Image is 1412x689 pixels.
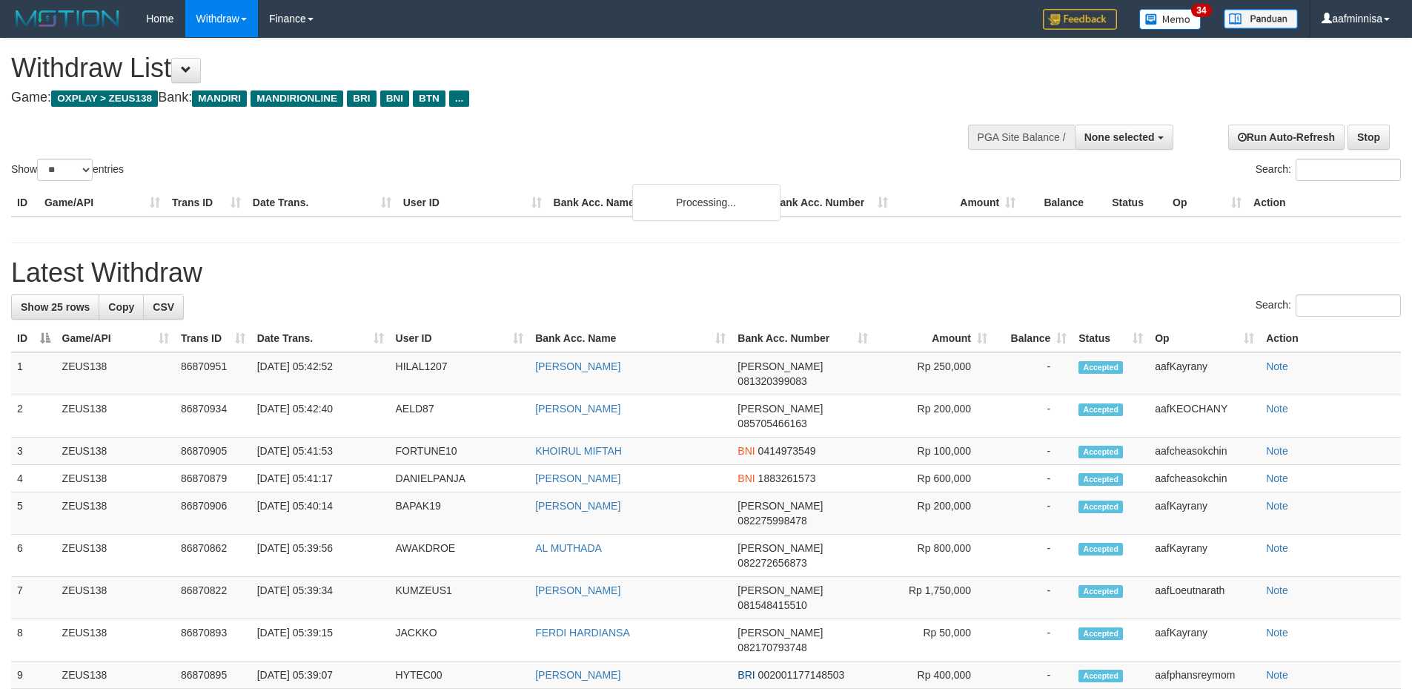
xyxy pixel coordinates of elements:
label: Show entries [11,159,124,181]
th: ID [11,189,39,217]
td: aafKayrany [1149,535,1260,577]
td: aafKayrany [1149,492,1260,535]
span: Copy 081548415510 to clipboard [738,599,806,611]
td: AELD87 [390,395,530,438]
span: Accepted [1078,403,1123,416]
span: [PERSON_NAME] [738,584,823,596]
th: Bank Acc. Number: activate to sort column ascending [732,325,874,352]
a: Note [1266,472,1288,484]
a: Copy [99,294,144,320]
td: - [993,619,1073,662]
input: Search: [1296,294,1401,317]
td: Rp 200,000 [874,395,993,438]
th: Action [1247,189,1401,217]
span: Accepted [1078,627,1123,640]
td: - [993,492,1073,535]
td: 86870822 [175,577,251,619]
td: - [993,395,1073,438]
td: 2 [11,395,56,438]
td: 6 [11,535,56,577]
a: Note [1266,403,1288,415]
td: [DATE] 05:42:52 [251,352,390,395]
th: Amount: activate to sort column ascending [874,325,993,352]
span: Copy [108,301,134,313]
th: Action [1260,325,1401,352]
td: BAPAK19 [390,492,530,535]
span: [PERSON_NAME] [738,627,823,639]
td: [DATE] 05:42:40 [251,395,390,438]
td: 86870895 [175,662,251,689]
td: ZEUS138 [56,395,175,438]
span: None selected [1084,131,1155,143]
td: aafLoeutnarath [1149,577,1260,619]
th: Op: activate to sort column ascending [1149,325,1260,352]
td: ZEUS138 [56,619,175,662]
td: 86870893 [175,619,251,662]
div: PGA Site Balance / [968,125,1075,150]
td: JACKKO [390,619,530,662]
span: OXPLAY > ZEUS138 [51,90,158,107]
a: Note [1266,627,1288,639]
span: Accepted [1078,361,1123,374]
td: 86870906 [175,492,251,535]
th: Game/API [39,189,166,217]
th: Trans ID [166,189,247,217]
a: [PERSON_NAME] [535,360,620,372]
h4: Game: Bank: [11,90,927,105]
td: 86870905 [175,438,251,465]
td: KUMZEUS1 [390,577,530,619]
td: - [993,535,1073,577]
th: Amount [894,189,1021,217]
td: 86870862 [175,535,251,577]
span: Show 25 rows [21,301,90,313]
span: Copy 1883261573 to clipboard [758,472,816,484]
a: Note [1266,584,1288,596]
td: 7 [11,577,56,619]
a: [PERSON_NAME] [535,403,620,415]
span: MANDIRI [192,90,247,107]
td: AWAKDROE [390,535,530,577]
th: Bank Acc. Number [766,189,894,217]
th: Bank Acc. Name: activate to sort column ascending [529,325,732,352]
td: Rp 200,000 [874,492,993,535]
td: ZEUS138 [56,465,175,492]
th: Game/API: activate to sort column ascending [56,325,175,352]
span: BRI [347,90,376,107]
a: CSV [143,294,184,320]
td: - [993,577,1073,619]
a: KHOIRUL MIFTAH [535,445,622,457]
span: Accepted [1078,501,1123,513]
td: Rp 400,000 [874,662,993,689]
span: Copy 082272656873 to clipboard [738,557,806,569]
td: ZEUS138 [56,662,175,689]
td: 86870879 [175,465,251,492]
td: ZEUS138 [56,535,175,577]
a: Stop [1348,125,1390,150]
img: panduan.png [1224,9,1298,29]
img: MOTION_logo.png [11,7,124,30]
span: Copy 085705466163 to clipboard [738,418,806,429]
a: Run Auto-Refresh [1228,125,1345,150]
td: [DATE] 05:39:34 [251,577,390,619]
td: 4 [11,465,56,492]
th: Balance: activate to sort column ascending [993,325,1073,352]
input: Search: [1296,159,1401,181]
td: 86870934 [175,395,251,438]
td: Rp 50,000 [874,619,993,662]
td: - [993,465,1073,492]
th: Trans ID: activate to sort column ascending [175,325,251,352]
span: Accepted [1078,543,1123,556]
th: Status [1106,189,1167,217]
th: Date Trans.: activate to sort column ascending [251,325,390,352]
td: 9 [11,662,56,689]
h1: Latest Withdraw [11,258,1401,288]
td: 8 [11,619,56,662]
td: aafKayrany [1149,352,1260,395]
a: AL MUTHADA [535,542,602,554]
span: Accepted [1078,670,1123,682]
td: ZEUS138 [56,492,175,535]
td: - [993,352,1073,395]
span: BNI [738,445,755,457]
span: Copy 082170793748 to clipboard [738,642,806,653]
span: Accepted [1078,585,1123,598]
